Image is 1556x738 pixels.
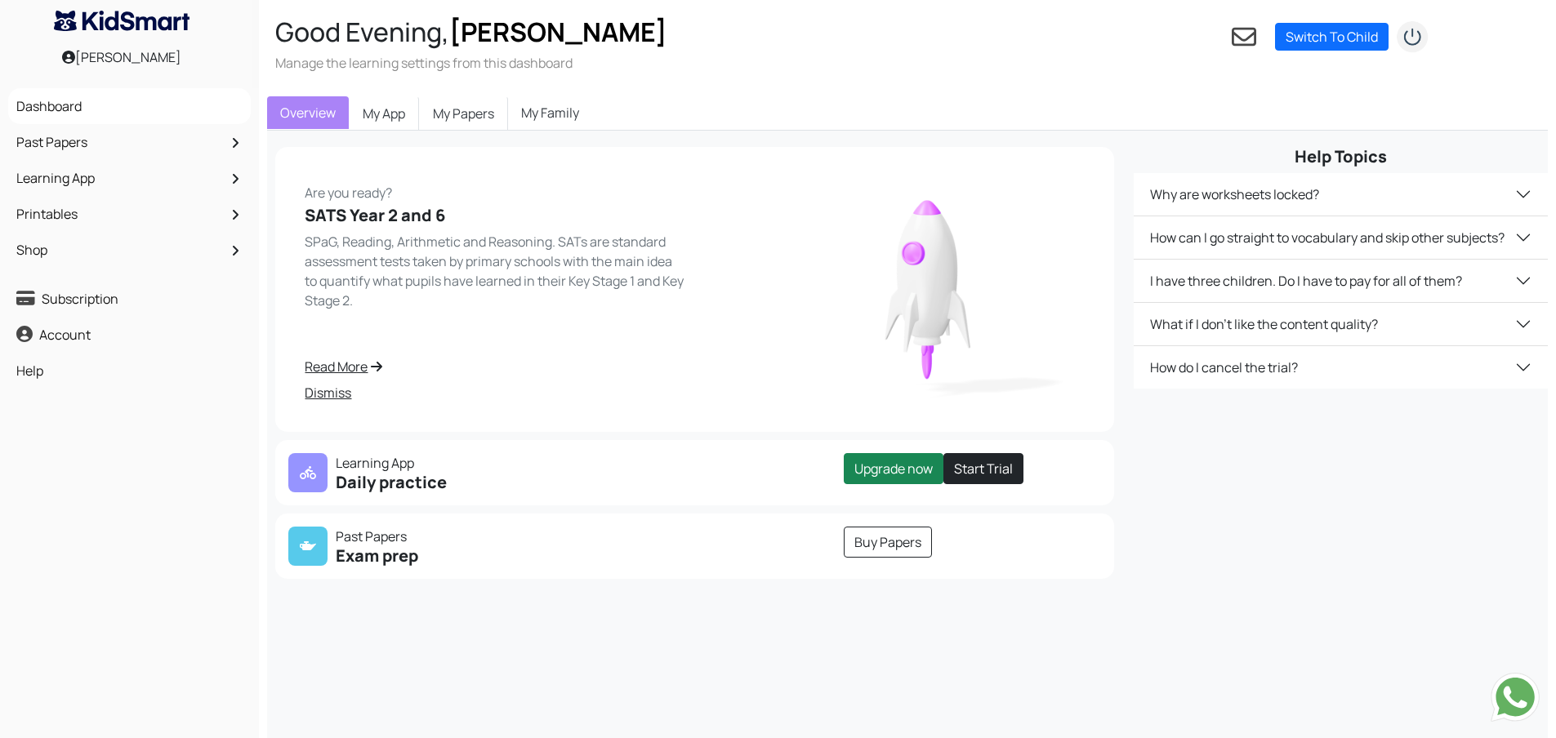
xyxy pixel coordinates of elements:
[305,176,684,202] p: Are you ready?
[305,206,684,225] h5: SATS Year 2 and 6
[1396,20,1429,53] img: logout2.png
[12,164,247,192] a: Learning App
[772,176,1086,402] img: rocket
[288,546,684,566] h5: Exam prep
[419,96,508,131] a: My Papers
[1134,303,1547,345] button: What if I don't like the content quality?
[449,14,667,50] span: [PERSON_NAME]
[943,453,1023,484] a: Start Trial
[305,383,684,402] a: Dismiss
[1275,23,1389,51] a: Switch To Child
[275,16,667,47] h2: Good Evening,
[275,54,667,72] h3: Manage the learning settings from this dashboard
[54,11,189,31] img: KidSmart logo
[1134,147,1547,167] h5: Help Topics
[1134,216,1547,259] button: How can I go straight to vocabulary and skip other subjects?
[12,285,247,313] a: Subscription
[267,96,349,129] a: Overview
[1491,673,1540,722] img: Send whatsapp message to +442080035976
[288,473,684,492] h5: Daily practice
[305,232,684,310] p: SPaG, Reading, Arithmetic and Reasoning. SATs are standard assessment tests taken by primary scho...
[12,357,247,385] a: Help
[844,527,932,558] a: Buy Papers
[1134,346,1547,389] button: How do I cancel the trial?
[305,357,684,376] a: Read More
[508,96,592,129] a: My Family
[288,453,684,473] p: Learning App
[12,92,247,120] a: Dashboard
[844,453,943,484] a: Upgrade now
[1134,260,1547,302] button: I have three children. Do I have to pay for all of them?
[1134,173,1547,216] button: Why are worksheets locked?
[349,96,419,131] a: My App
[12,236,247,264] a: Shop
[12,128,247,156] a: Past Papers
[288,527,684,546] p: Past Papers
[12,321,247,349] a: Account
[12,200,247,228] a: Printables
